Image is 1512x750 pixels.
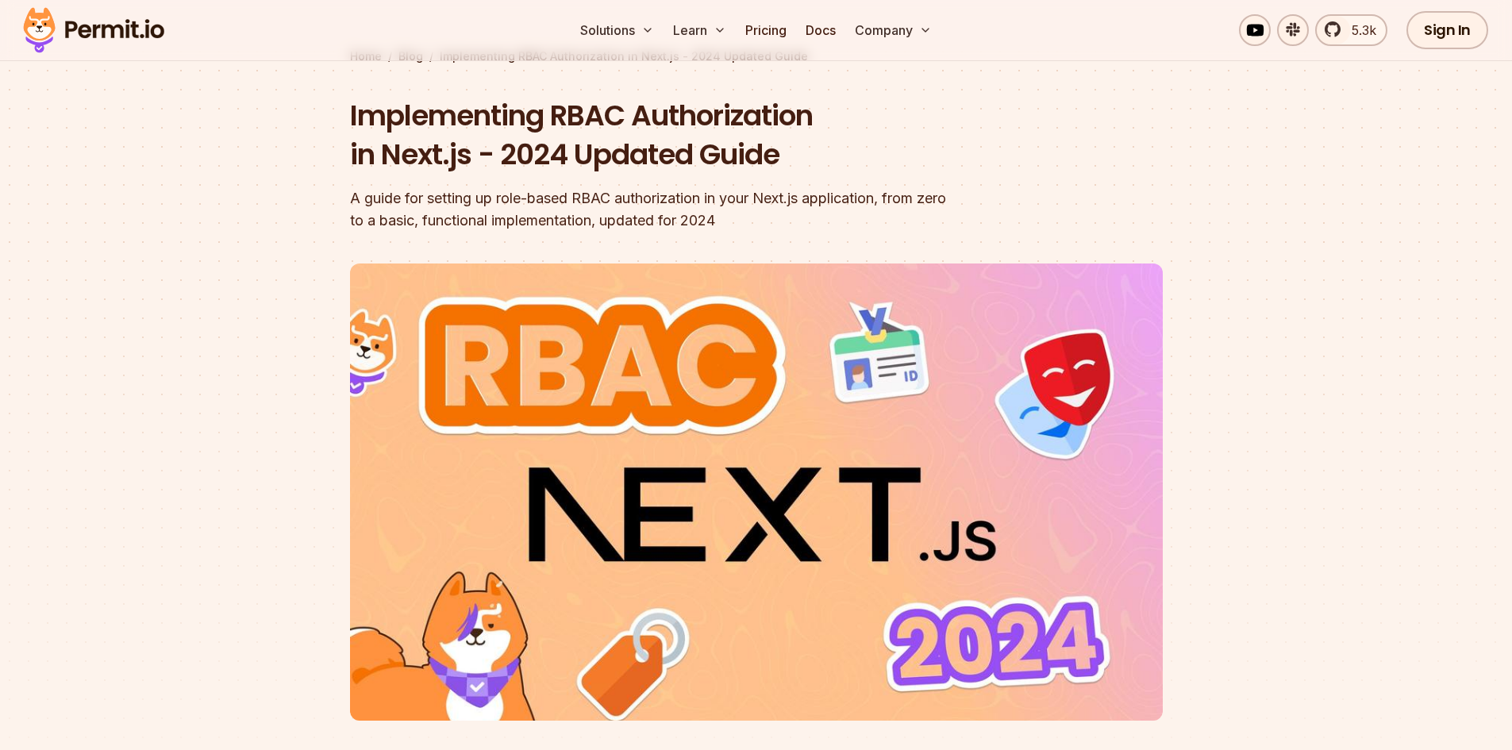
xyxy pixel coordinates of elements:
[667,14,733,46] button: Learn
[16,3,171,57] img: Permit logo
[1406,11,1488,49] a: Sign In
[848,14,938,46] button: Company
[1315,14,1387,46] a: 5.3k
[574,14,660,46] button: Solutions
[799,14,842,46] a: Docs
[350,263,1163,721] img: Implementing RBAC Authorization in Next.js - 2024 Updated Guide
[739,14,793,46] a: Pricing
[1342,21,1376,40] span: 5.3k
[350,96,960,175] h1: Implementing RBAC Authorization in Next.js - 2024 Updated Guide
[350,187,960,232] div: A guide for setting up role-based RBAC authorization in your Next.js application, from zero to a ...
